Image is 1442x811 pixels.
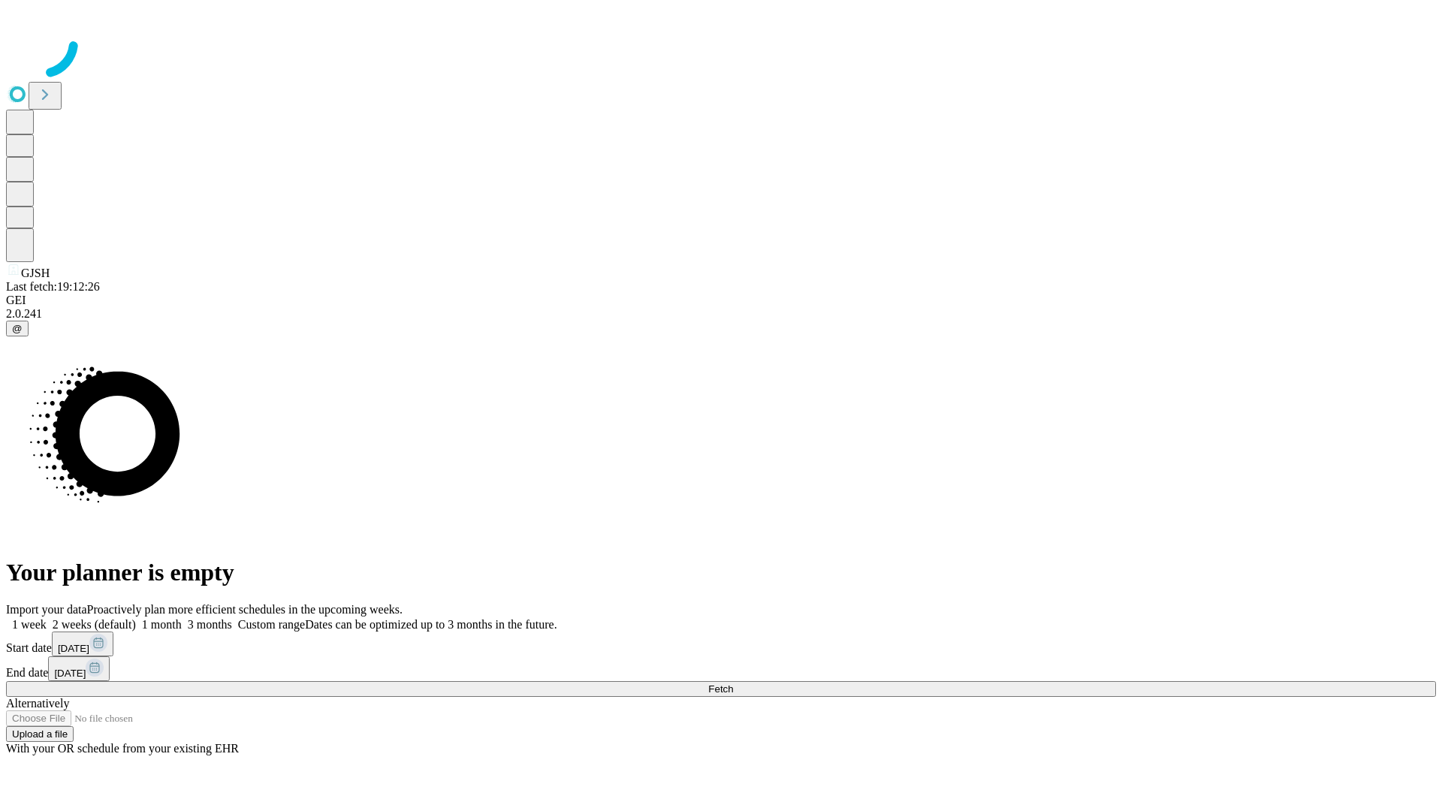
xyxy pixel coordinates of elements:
[6,307,1436,321] div: 2.0.241
[6,603,87,616] span: Import your data
[6,294,1436,307] div: GEI
[12,618,47,631] span: 1 week
[6,726,74,742] button: Upload a file
[21,267,50,279] span: GJSH
[53,618,136,631] span: 2 weeks (default)
[6,742,239,755] span: With your OR schedule from your existing EHR
[6,697,69,710] span: Alternatively
[142,618,182,631] span: 1 month
[52,632,113,656] button: [DATE]
[12,323,23,334] span: @
[708,683,733,695] span: Fetch
[58,643,89,654] span: [DATE]
[87,603,403,616] span: Proactively plan more efficient schedules in the upcoming weeks.
[305,618,557,631] span: Dates can be optimized up to 3 months in the future.
[6,559,1436,586] h1: Your planner is empty
[6,321,29,336] button: @
[54,668,86,679] span: [DATE]
[6,656,1436,681] div: End date
[6,681,1436,697] button: Fetch
[48,656,110,681] button: [DATE]
[6,632,1436,656] div: Start date
[188,618,232,631] span: 3 months
[6,280,100,293] span: Last fetch: 19:12:26
[238,618,305,631] span: Custom range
